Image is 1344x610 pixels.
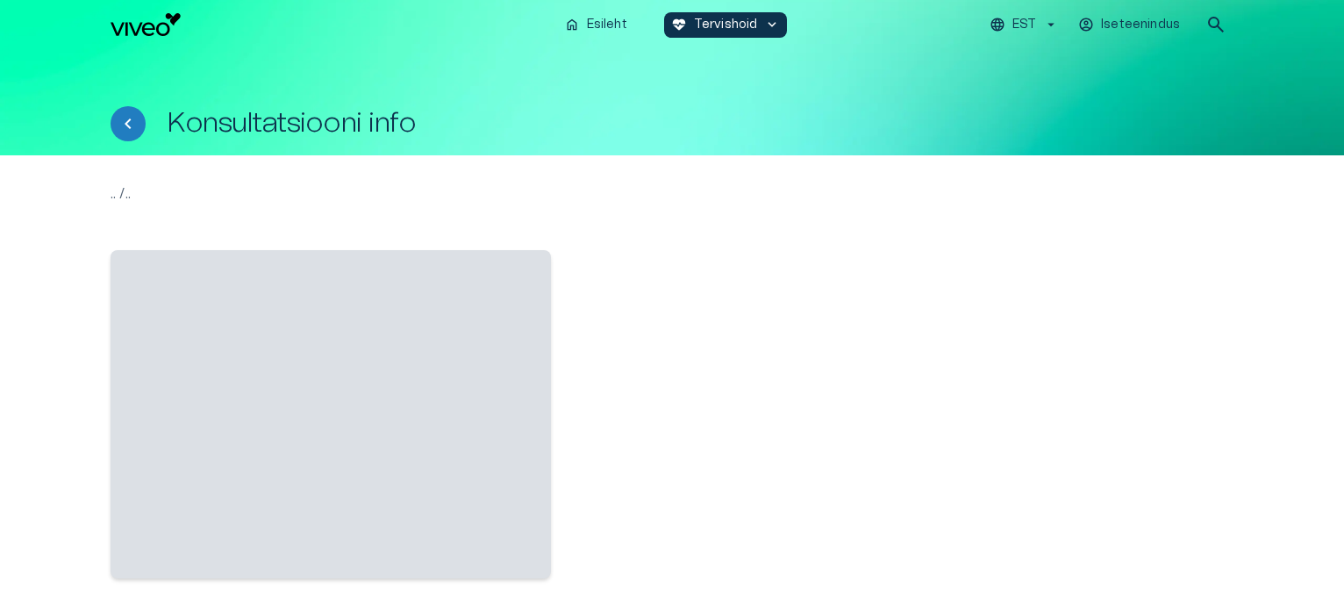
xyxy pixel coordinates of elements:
p: EST [1012,16,1036,34]
h1: Konsultatsiooni info [167,108,416,139]
p: Esileht [587,16,627,34]
button: ecg_heartTervishoidkeyboard_arrow_down [664,12,788,38]
button: Iseteenindus [1076,12,1184,38]
span: ecg_heart [671,17,687,32]
button: open search modal [1198,7,1233,42]
a: Navigate to homepage [111,13,550,36]
span: search [1205,14,1226,35]
span: ‌ [111,250,551,578]
p: Iseteenindus [1101,16,1180,34]
span: keyboard_arrow_down [764,17,780,32]
button: homeEsileht [557,12,636,38]
span: home [564,17,580,32]
img: Viveo logo [111,13,181,36]
button: Tagasi [111,106,146,141]
p: Tervishoid [694,16,758,34]
p: .. / .. [111,183,1233,205]
button: EST [987,12,1062,38]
